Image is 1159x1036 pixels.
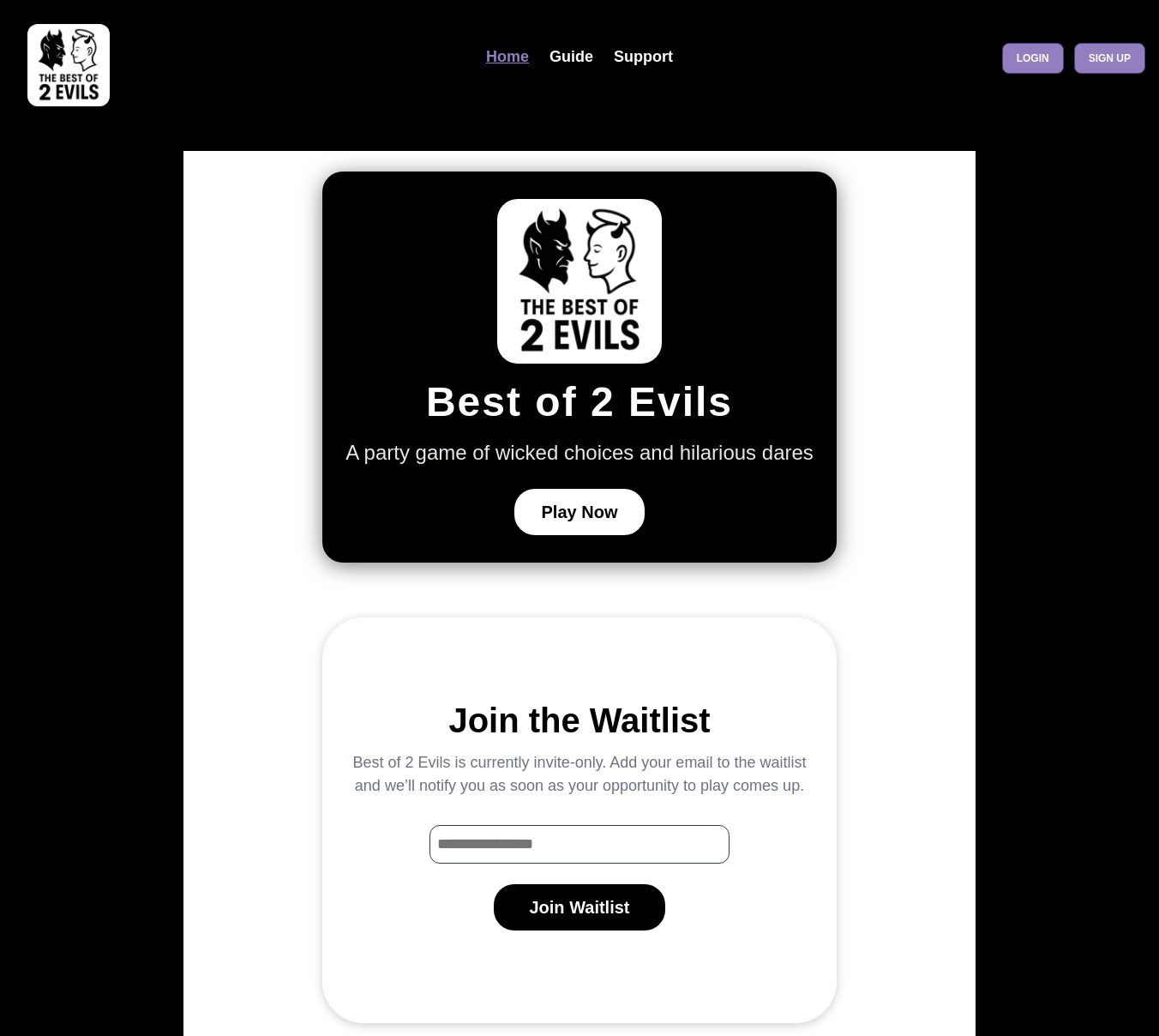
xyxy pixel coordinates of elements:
[345,437,814,468] p: A party game of wicked choices and hilarious dares
[514,489,646,535] button: Play Now
[539,39,604,75] a: Guide
[604,39,683,75] a: Support
[426,377,733,427] h1: Best of 2 Evils
[448,700,710,741] h2: Join the Waitlist
[1002,43,1064,74] a: Login
[350,751,809,798] p: Best of 2 Evils is currently invite-only. Add your email to the waitlist and we’ll notify you as ...
[27,24,110,106] img: best of 2 evils logo
[497,199,662,364] img: Best of 2 Evils Logo
[429,825,730,864] input: Waitlist Email Input
[1074,43,1145,74] a: Sign up
[476,39,539,75] a: Home
[494,884,665,931] button: Join Waitlist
